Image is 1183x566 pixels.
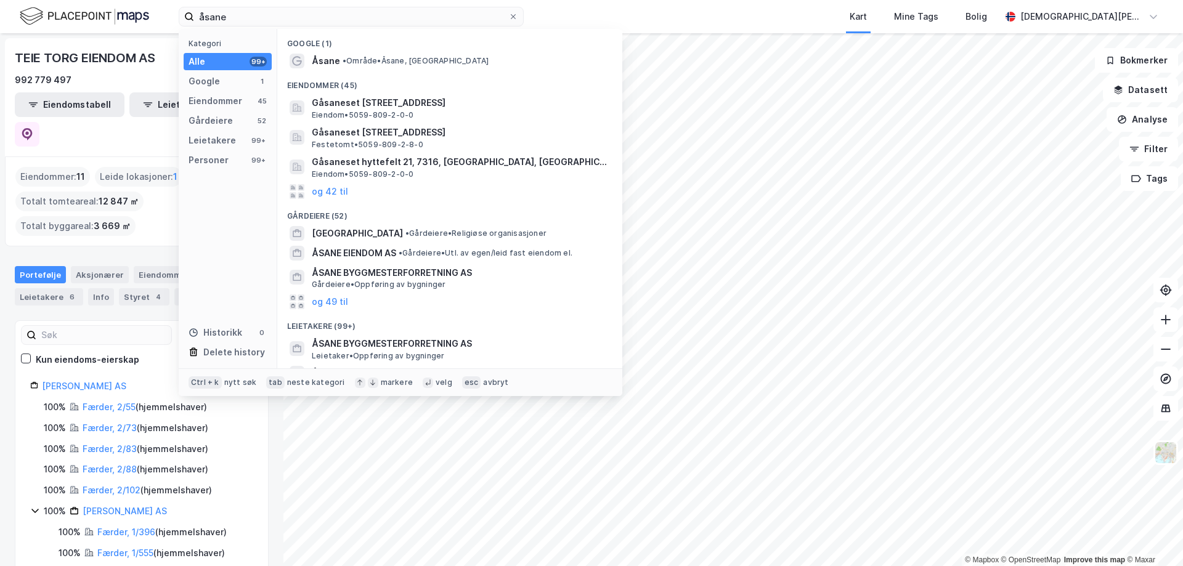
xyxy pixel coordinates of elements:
div: 99+ [250,155,267,165]
div: 100% [44,442,66,456]
div: Kart [850,9,867,24]
img: Z [1154,441,1177,464]
div: avbryt [483,378,508,387]
div: Bolig [966,9,987,24]
div: 52 [257,116,267,126]
div: nytt søk [224,378,257,387]
div: Eiendommer [134,266,209,283]
button: Eiendomstabell [15,92,124,117]
a: Færder, 1/555 [97,548,153,558]
div: neste kategori [287,378,345,387]
div: [DEMOGRAPHIC_DATA][PERSON_NAME] [1020,9,1144,24]
div: Ctrl + k [189,376,222,389]
span: Område • Åsane, [GEOGRAPHIC_DATA] [343,56,489,66]
div: Eiendommer [189,94,242,108]
div: ( hjemmelshaver ) [97,525,227,540]
div: Styret [119,288,169,305]
span: ÅSANE EIENDOM AS [312,246,396,261]
div: 100% [44,400,66,414]
div: Historikk [189,325,242,340]
div: Mine Tags [894,9,938,24]
div: Aksjonærer [71,266,129,283]
div: Totalt tomteareal : [15,192,144,211]
div: ( hjemmelshaver ) [97,546,225,560]
span: ÅSANE BYGGMESTERFORRETNING AS [312,336,608,351]
div: 100% [59,546,81,560]
span: Eiendom • 5059-809-2-0-0 [312,110,413,120]
div: 1 [257,76,267,86]
div: ( hjemmelshaver ) [83,421,208,435]
div: Gårdeiere [189,113,233,128]
div: 99+ [250,135,267,145]
div: Eiendommer : [15,167,90,187]
span: Gåsaneset [STREET_ADDRESS] [312,125,608,140]
button: Analyse [1107,107,1178,132]
div: ( hjemmelshaver ) [83,442,208,456]
input: Søk på adresse, matrikkel, gårdeiere, leietakere eller personer [194,7,508,26]
span: [GEOGRAPHIC_DATA] [312,226,403,241]
div: Personer [189,153,229,168]
button: Datasett [1103,78,1178,102]
span: 3 669 ㎡ [94,219,131,233]
a: Improve this map [1064,556,1125,564]
div: Alle [189,54,205,69]
div: Delete history [203,345,265,360]
a: Færder, 2/73 [83,422,137,433]
div: Google (1) [277,29,622,51]
a: Færder, 2/83 [83,443,137,454]
div: velg [436,378,452,387]
div: 99+ [250,57,267,67]
input: Søk [36,326,171,344]
span: Gårdeiere • Oppføring av bygninger [312,280,445,289]
a: Færder, 2/88 [83,464,137,474]
div: Kun eiendoms-eierskap [36,352,139,367]
button: Tags [1121,166,1178,191]
div: Leide lokasjoner : [95,167,182,187]
div: ( hjemmelshaver ) [83,462,208,477]
div: Portefølje [15,266,66,283]
a: Mapbox [965,556,999,564]
div: 0 [257,328,267,338]
div: Kategori [189,39,272,48]
span: Festetomt • 5059-809-2-8-0 [312,140,423,150]
button: Filter [1119,137,1178,161]
div: Gårdeiere (52) [277,201,622,224]
div: Info [88,288,114,305]
div: Totalt byggareal : [15,216,136,236]
span: ÅSANE BYGGMESTERFORRETNING AS [312,265,608,280]
div: Leietakere [15,288,83,305]
div: esc [462,376,481,389]
div: 100% [44,462,66,477]
a: [PERSON_NAME] AS [42,381,126,391]
div: Google [189,74,220,89]
span: 1 [173,169,177,184]
div: 4 [152,291,165,303]
div: Transaksjoner [174,288,259,305]
div: Leietakere [189,133,236,148]
a: OpenStreetMap [1001,556,1061,564]
span: • [405,228,409,238]
img: logo.f888ab2527a4732fd821a326f86c7f29.svg [20,6,149,27]
span: Gårdeiere • Utl. av egen/leid fast eiendom el. [399,248,572,258]
button: og 49 til [312,294,348,309]
div: Leietakere (99+) [277,312,622,334]
div: tab [266,376,285,389]
div: Chat Widget [1121,507,1183,566]
a: Færder, 1/396 [97,527,155,537]
div: 100% [59,525,81,540]
div: 100% [44,421,66,435]
div: 45 [257,96,267,106]
span: Eiendom • 5059-809-2-0-0 [312,169,413,179]
span: • [343,56,346,65]
div: 6 [66,291,78,303]
span: Gåsaneset [STREET_ADDRESS] [312,95,608,110]
span: 11 [76,169,85,184]
div: 992 779 497 [15,73,71,87]
div: 100% [44,504,66,519]
button: og 42 til [312,184,348,199]
div: 100% [44,483,66,498]
a: Færder, 2/55 [83,402,136,412]
div: markere [381,378,413,387]
div: ( hjemmelshaver ) [83,400,207,414]
div: Eiendommer (45) [277,71,622,93]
